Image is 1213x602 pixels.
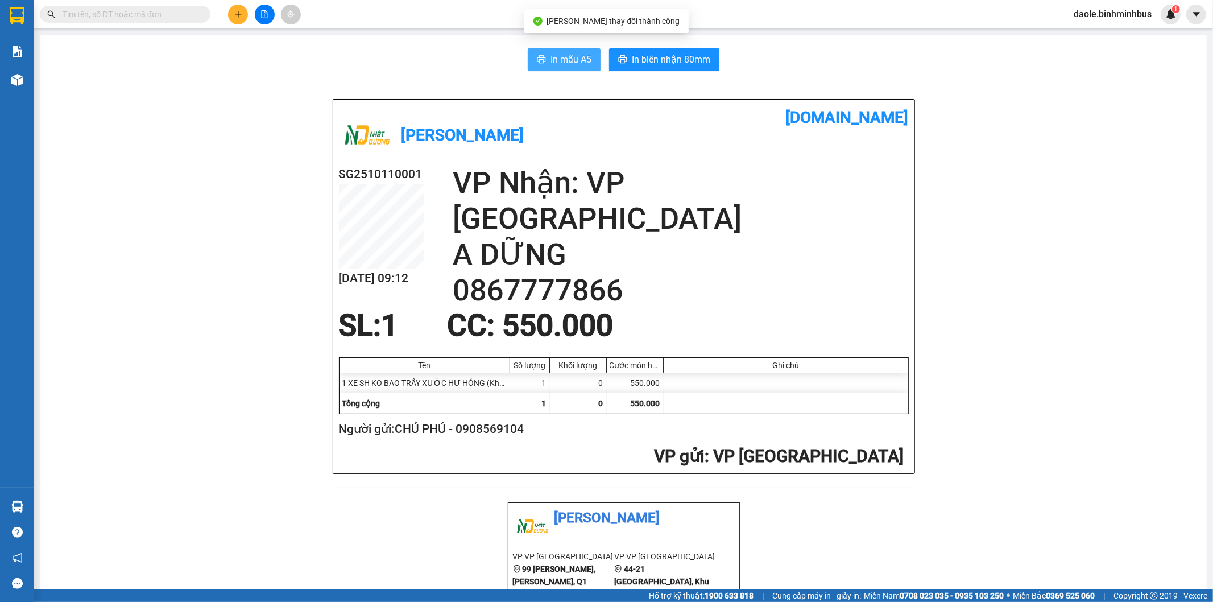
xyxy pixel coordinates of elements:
[542,399,547,408] span: 1
[11,46,23,57] img: solution-icon
[533,17,543,26] span: check-circle
[864,589,1004,602] span: Miền Nam
[12,578,23,589] span: message
[339,445,904,468] h2: : VP [GEOGRAPHIC_DATA]
[1186,5,1206,24] button: caret-down
[513,508,553,547] img: logo.jpg
[513,564,596,586] b: 99 [PERSON_NAME], [PERSON_NAME], Q1
[1172,5,1180,13] sup: 1
[528,48,601,71] button: printerIn mẫu A5
[599,399,603,408] span: 0
[513,550,615,563] li: VP VP [GEOGRAPHIC_DATA]
[11,74,23,86] img: warehouse-icon
[631,399,660,408] span: 550.000
[510,373,550,393] div: 1
[1166,9,1176,19] img: icon-new-feature
[632,52,710,67] span: In biên nhận 80mm
[453,273,909,308] h2: 0867777866
[1150,592,1158,600] span: copyright
[609,48,719,71] button: printerIn biên nhận 80mm
[1174,5,1178,13] span: 1
[762,589,764,602] span: |
[772,589,861,602] span: Cung cấp máy in - giấy in:
[1191,9,1202,19] span: caret-down
[513,565,521,573] span: environment
[340,373,510,393] div: 1 XE SH KO BAO TRẦY XƯỚC HƯ HỎNG (Khác)
[614,550,716,563] li: VP VP [GEOGRAPHIC_DATA]
[1046,591,1095,600] strong: 0369 525 060
[11,501,23,513] img: warehouse-icon
[339,308,382,343] span: SL:
[513,508,735,529] li: [PERSON_NAME]
[1103,589,1105,602] span: |
[10,7,24,24] img: logo-vxr
[339,108,396,165] img: logo.jpg
[339,420,904,439] h2: Người gửi: CHÚ PHÚ - 0908569104
[610,361,660,370] div: Cước món hàng
[63,8,197,20] input: Tìm tên, số ĐT hoặc mã đơn
[607,373,664,393] div: 550.000
[342,399,380,408] span: Tổng cộng
[228,5,248,24] button: plus
[47,10,55,18] span: search
[453,165,909,237] h2: VP Nhận: VP [GEOGRAPHIC_DATA]
[1065,7,1161,21] span: daole.binhminhbus
[12,527,23,538] span: question-circle
[260,10,268,18] span: file-add
[401,126,524,145] b: [PERSON_NAME]
[550,52,591,67] span: In mẫu A5
[786,108,909,127] b: [DOMAIN_NAME]
[900,591,1004,600] strong: 0708 023 035 - 0935 103 250
[440,308,620,343] div: CC : 550.000
[234,10,242,18] span: plus
[547,17,680,26] span: [PERSON_NAME] thay đổi thành công
[382,308,399,343] span: 1
[342,361,507,370] div: Tên
[12,552,23,563] span: notification
[1007,593,1010,598] span: ⚪️
[614,565,622,573] span: environment
[287,10,295,18] span: aim
[550,373,607,393] div: 0
[649,589,754,602] span: Hỗ trợ kỹ thuật:
[453,237,909,273] h2: A DỮNG
[513,361,547,370] div: Số lượng
[553,361,603,370] div: Khối lượng
[1013,589,1095,602] span: Miền Bắc
[705,591,754,600] strong: 1900 633 818
[618,55,627,65] span: printer
[255,5,275,24] button: file-add
[281,5,301,24] button: aim
[339,269,424,288] h2: [DATE] 09:12
[666,361,905,370] div: Ghi chú
[339,165,424,184] h2: SG2510110001
[537,55,546,65] span: printer
[655,446,705,466] span: VP gửi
